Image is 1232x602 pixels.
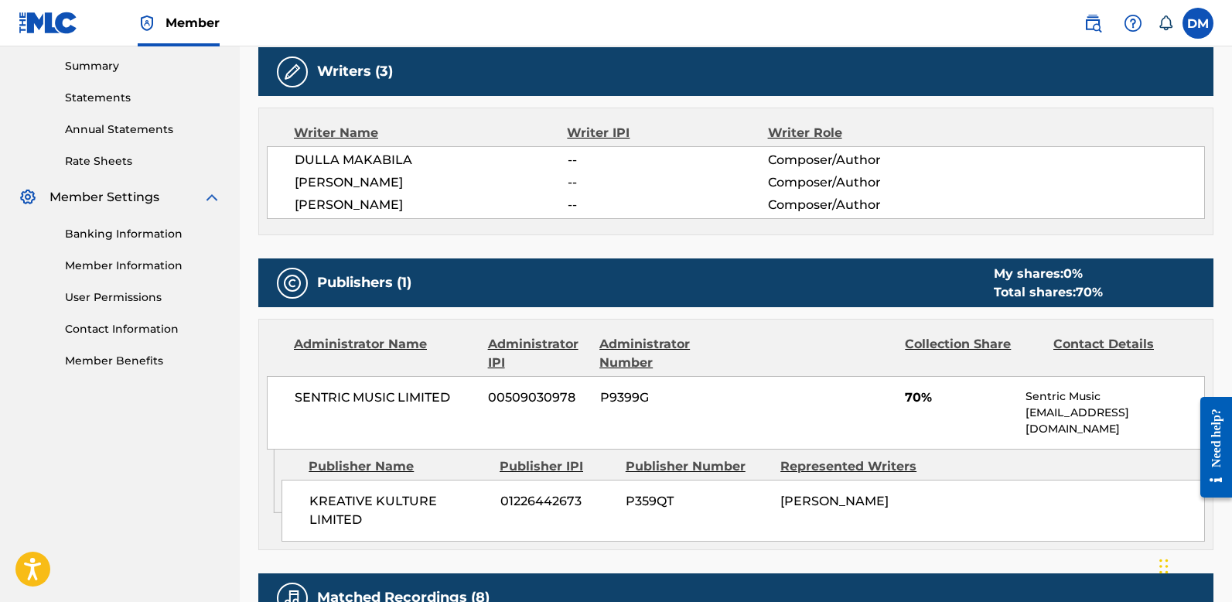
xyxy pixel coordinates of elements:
[1063,266,1083,281] span: 0 %
[65,58,221,74] a: Summary
[568,196,768,214] span: --
[1084,14,1102,32] img: search
[65,321,221,337] a: Contact Information
[768,196,950,214] span: Composer/Author
[994,265,1103,283] div: My shares:
[768,151,950,169] span: Composer/Author
[65,153,221,169] a: Rate Sheets
[65,289,221,306] a: User Permissions
[309,457,488,476] div: Publisher Name
[500,457,614,476] div: Publisher IPI
[203,188,221,207] img: expand
[568,151,768,169] span: --
[1159,543,1169,590] div: Drag
[488,388,588,407] span: 00509030978
[500,492,614,511] span: 01226442673
[994,283,1103,302] div: Total shares:
[283,63,302,81] img: Writers
[65,353,221,369] a: Member Benefits
[626,492,769,511] span: P359QT
[780,494,889,508] span: [PERSON_NAME]
[295,196,568,214] span: [PERSON_NAME]
[294,124,567,142] div: Writer Name
[567,124,767,142] div: Writer IPI
[294,335,476,372] div: Administrator Name
[568,173,768,192] span: --
[905,388,1014,407] span: 70%
[1158,15,1173,31] div: Notifications
[905,335,1042,372] div: Collection Share
[317,63,393,80] h5: Writers (3)
[283,274,302,292] img: Publishers
[1155,528,1232,602] iframe: Chat Widget
[295,173,568,192] span: [PERSON_NAME]
[1189,392,1232,504] iframe: Resource Center
[19,12,78,34] img: MLC Logo
[65,226,221,242] a: Banking Information
[65,258,221,274] a: Member Information
[317,274,411,292] h5: Publishers (1)
[1026,405,1204,437] p: [EMAIL_ADDRESS][DOMAIN_NAME]
[166,14,220,32] span: Member
[295,151,568,169] span: DULLA MAKABILA
[1053,335,1190,372] div: Contact Details
[1076,285,1103,299] span: 70 %
[488,335,589,372] div: Administrator IPI
[1124,14,1142,32] img: help
[626,457,769,476] div: Publisher Number
[65,90,221,106] a: Statements
[1077,8,1108,39] a: Public Search
[49,188,159,207] span: Member Settings
[1183,8,1213,39] div: User Menu
[768,173,950,192] span: Composer/Author
[65,121,221,138] a: Annual Statements
[1026,388,1204,405] p: Sentric Music
[1118,8,1148,39] div: Help
[138,14,156,32] img: Top Rightsholder
[780,457,923,476] div: Represented Writers
[768,124,950,142] div: Writer Role
[19,188,37,207] img: Member Settings
[599,335,736,372] div: Administrator Number
[309,492,488,529] span: KREATIVE KULTURE LIMITED
[600,388,736,407] span: P9399G
[295,388,476,407] span: SENTRIC MUSIC LIMITED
